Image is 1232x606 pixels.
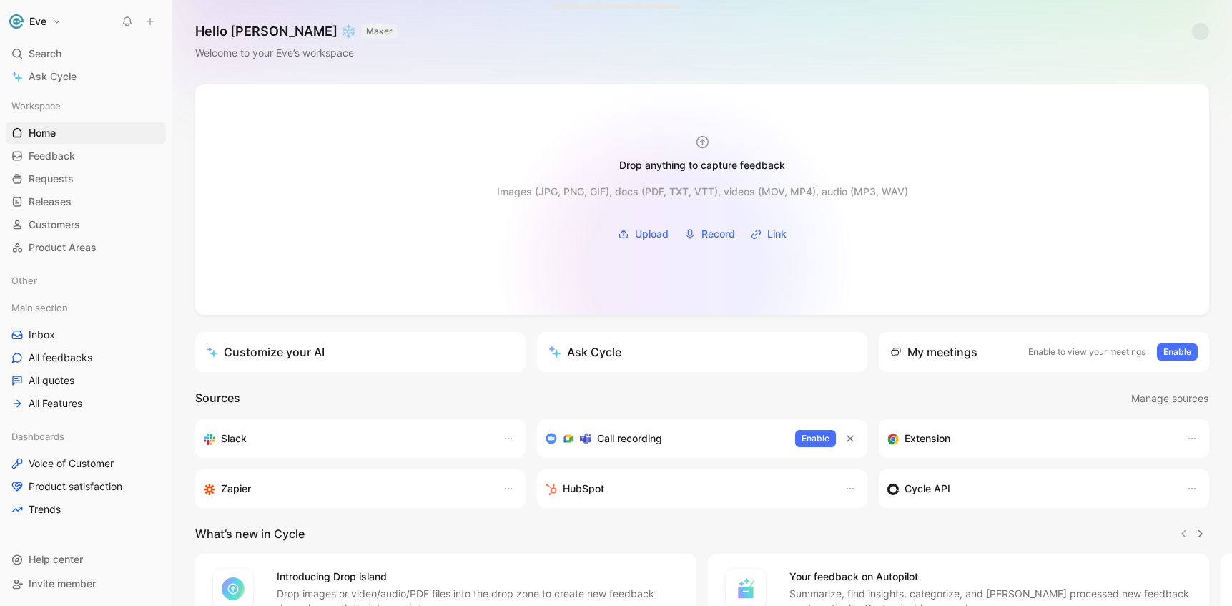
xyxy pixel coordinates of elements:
span: Trends [29,502,61,517]
span: Link [767,225,787,243]
button: Ask Cycle [537,332,867,372]
a: Inbox [6,324,166,346]
div: Search [6,43,166,64]
a: Customize your AI [195,332,526,372]
span: All feedbacks [29,351,92,365]
div: Other [6,270,166,295]
span: Feedback [29,149,75,163]
div: Main section [6,297,166,318]
button: Manage sources [1130,389,1209,408]
button: EveEve [6,11,65,31]
button: Enable [1157,343,1198,361]
div: Sync customers & send feedback from custom sources. Get inspired by our favorite use case [887,480,1172,497]
span: Requests [29,172,74,186]
h3: Cycle API [905,480,950,497]
span: Enable [1163,345,1191,359]
a: Product Areas [6,237,166,258]
div: Workspace [6,95,166,117]
span: Help center [29,553,83,565]
h3: Slack [221,430,247,447]
a: Product satisfaction [6,476,166,497]
div: Images (JPG, PNG, GIF), docs (PDF, TXT, VTT), videos (MOV, MP4), audio (MP3, WAV) [497,183,908,200]
a: All Features [6,393,166,414]
img: Eve [9,14,24,29]
span: Home [29,126,56,140]
button: Upload [613,223,674,245]
a: All feedbacks [6,347,166,368]
span: All Features [29,396,82,411]
button: Link [746,223,792,245]
span: Ask Cycle [29,68,77,85]
div: Main sectionInboxAll feedbacksAll quotesAll Features [6,297,166,414]
div: DashboardsVoice of CustomerProduct satisfactionTrends [6,426,166,520]
h3: Extension [905,430,950,447]
div: Capture feedback from anywhere on the web [887,430,1172,447]
h2: Sources [195,389,240,408]
span: Workspace [11,99,61,113]
div: Welcome to your Eve’s workspace [195,44,397,62]
a: Trends [6,499,166,520]
h3: Call recording [597,430,662,447]
a: Ask Cycle [6,66,166,87]
div: Record & transcribe meetings from Zoom, Meet & Teams. [546,430,784,447]
a: Home [6,122,166,144]
h4: Your feedback on Autopilot [789,568,1192,585]
div: Sync your customers, send feedback and get updates in Slack [204,430,488,447]
span: All quotes [29,373,74,388]
div: Customize your AI [207,343,325,361]
a: Voice of Customer [6,453,166,474]
div: My meetings [890,343,977,361]
span: Product Areas [29,240,97,255]
button: Record [679,223,740,245]
div: Other [6,270,166,291]
span: Invite member [29,577,96,590]
span: Main section [11,300,68,315]
button: Enable [795,430,836,447]
span: Enable [802,431,829,446]
span: Customers [29,218,80,232]
h4: Introducing Drop island [277,568,679,585]
a: Feedback [6,145,166,167]
div: Dashboards [6,426,166,447]
span: Other [11,273,37,288]
span: Manage sources [1131,390,1208,407]
h1: Eve [29,15,46,28]
span: Releases [29,195,72,209]
span: Upload [635,225,669,243]
span: Record [701,225,735,243]
h2: What’s new in Cycle [195,525,305,542]
h1: Hello [PERSON_NAME] ❄️ [195,23,397,40]
span: Voice of Customer [29,456,114,471]
span: Search [29,45,61,62]
button: MAKER [362,24,397,39]
p: Enable to view your meetings [1028,345,1145,359]
a: All quotes [6,370,166,391]
span: Dashboards [11,429,64,444]
span: Inbox [29,328,55,342]
a: Requests [6,168,166,190]
a: Customers [6,214,166,235]
div: Drop anything to capture feedback [619,157,785,174]
h3: HubSpot [563,480,604,497]
div: Ask Cycle [548,343,621,361]
a: Releases [6,191,166,212]
div: Invite member [6,573,166,595]
h3: Zapier [221,480,251,497]
div: Capture feedback from thousands of sources with Zapier (survey results, recordings, sheets, etc). [204,480,488,497]
span: Product satisfaction [29,479,122,494]
div: Help center [6,549,166,570]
